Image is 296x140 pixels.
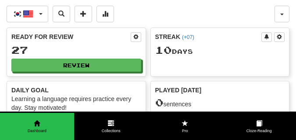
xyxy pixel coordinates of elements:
div: Ready for Review [11,32,131,41]
div: 27 [11,45,141,56]
div: sentences [155,97,285,108]
button: Search sentences [53,6,70,22]
span: Cloze-Reading [222,128,296,134]
span: Played [DATE] [155,86,202,94]
div: Day s [155,45,285,56]
span: Pro [148,128,222,134]
span: 0 [155,96,164,108]
div: Daily Goal [11,86,141,94]
div: Learning a language requires practice every day. Stay motivated! [11,94,141,112]
button: Review [11,59,141,72]
button: Add sentence to collection [75,6,92,22]
span: 10 [155,44,172,56]
a: (+07) [182,34,194,40]
span: Collections [74,128,148,134]
button: More stats [96,6,114,22]
div: Streak [155,32,262,41]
